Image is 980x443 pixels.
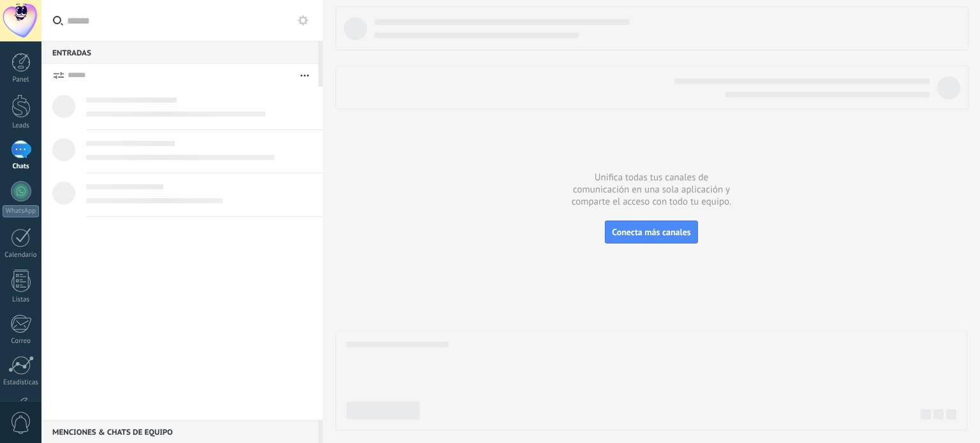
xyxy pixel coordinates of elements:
span: Conecta más canales [612,226,690,238]
button: Conecta más canales [605,221,697,243]
div: Chats [3,163,40,171]
div: Calendario [3,251,40,259]
div: Menciones & Chats de equipo [41,420,318,443]
div: Panel [3,76,40,84]
div: Listas [3,296,40,304]
div: Correo [3,337,40,345]
div: Entradas [41,41,318,64]
div: Leads [3,122,40,130]
div: Estadísticas [3,379,40,387]
div: WhatsApp [3,205,39,217]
